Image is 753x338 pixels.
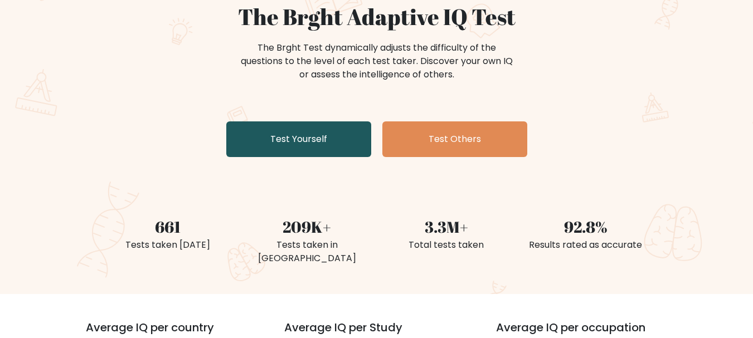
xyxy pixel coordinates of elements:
a: Test Yourself [226,121,371,157]
div: 209K+ [244,215,370,238]
div: Tests taken [DATE] [105,238,231,252]
div: Tests taken in [GEOGRAPHIC_DATA] [244,238,370,265]
div: Total tests taken [383,238,509,252]
div: 92.8% [523,215,649,238]
div: 661 [105,215,231,238]
div: Results rated as accurate [523,238,649,252]
div: The Brght Test dynamically adjusts the difficulty of the questions to the level of each test take... [237,41,516,81]
div: 3.3M+ [383,215,509,238]
h1: The Brght Adaptive IQ Test [105,3,649,30]
a: Test Others [382,121,527,157]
